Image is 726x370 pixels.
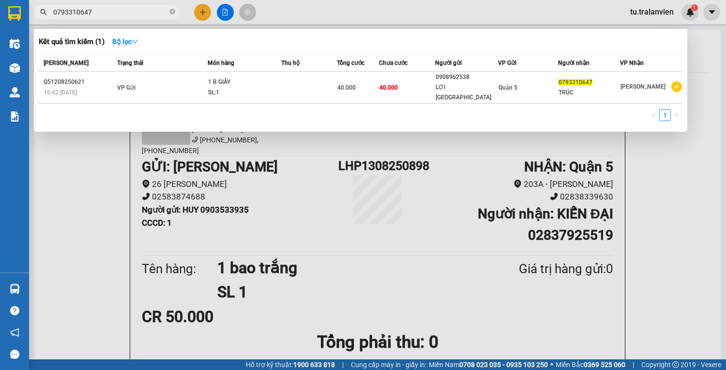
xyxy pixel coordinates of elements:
button: right [671,109,682,121]
li: 1 [659,109,671,121]
span: plus-circle [671,81,682,92]
img: warehouse-icon [10,87,20,97]
li: Previous Page [648,109,659,121]
span: question-circle [10,306,19,315]
button: Bộ lọcdown [105,34,146,49]
b: [DOMAIN_NAME] [81,37,133,45]
img: logo-vxr [8,6,21,21]
strong: Bộ lọc [112,38,138,46]
div: 1 B GIẤY [208,77,281,88]
span: right [674,112,680,118]
a: 1 [660,110,670,121]
div: TRÚC [559,88,619,98]
button: left [648,109,659,121]
span: 16:42 [DATE] [44,89,77,96]
img: warehouse-icon [10,63,20,73]
div: LỢI [GEOGRAPHIC_DATA] [436,82,497,103]
img: warehouse-icon [10,284,20,294]
span: Tổng cước [337,60,364,66]
span: close-circle [169,9,175,15]
span: 40.000 [337,84,356,91]
span: Trạng thái [117,60,143,66]
img: warehouse-icon [10,39,20,49]
span: VP Gửi [498,60,516,66]
span: notification [10,328,19,337]
h3: Kết quả tìm kiếm ( 1 ) [39,37,105,47]
span: message [10,350,19,359]
span: [PERSON_NAME] [620,83,665,90]
span: Chưa cước [379,60,408,66]
span: [PERSON_NAME] [44,60,89,66]
span: close-circle [169,8,175,17]
li: Next Page [671,109,682,121]
span: 40.000 [379,84,398,91]
span: down [132,38,138,45]
span: Người nhận [558,60,590,66]
span: search [40,9,47,15]
span: VP Gửi [117,84,136,91]
b: Trà Lan Viên [12,62,35,108]
b: Trà Lan Viên - Gửi khách hàng [60,14,96,110]
span: left [650,112,656,118]
span: Người gửi [435,60,462,66]
span: 0793310647 [559,79,592,86]
div: Q51208250621 [44,77,114,87]
input: Tìm tên, số ĐT hoặc mã đơn [53,7,167,17]
div: 0908962538 [436,72,497,82]
span: Món hàng [208,60,234,66]
img: solution-icon [10,111,20,122]
span: Thu hộ [281,60,300,66]
img: logo.jpg [105,12,128,35]
span: VP Nhận [620,60,644,66]
li: (c) 2017 [81,46,133,58]
div: SL: 1 [208,88,281,98]
span: Quận 5 [499,84,517,91]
